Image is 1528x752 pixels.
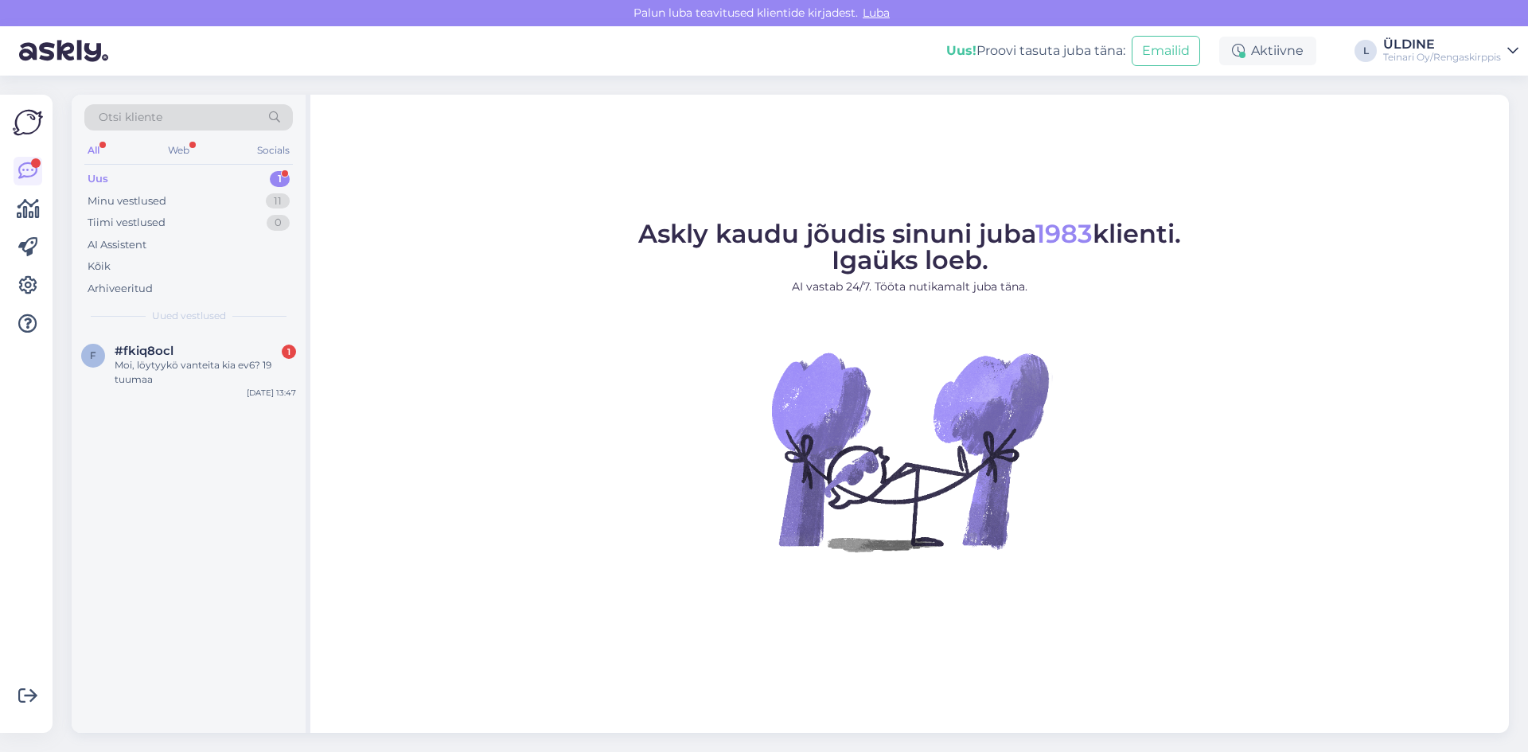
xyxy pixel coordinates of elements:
[766,308,1053,594] img: No Chat active
[282,345,296,359] div: 1
[1383,38,1518,64] a: ÜLDINETeinari Oy/Rengaskirppis
[1219,37,1316,65] div: Aktiivne
[266,193,290,209] div: 11
[88,281,153,297] div: Arhiveeritud
[254,140,293,161] div: Socials
[267,215,290,231] div: 0
[99,109,162,126] span: Otsi kliente
[88,193,166,209] div: Minu vestlused
[13,107,43,138] img: Askly Logo
[858,6,895,20] span: Luba
[115,358,296,387] div: Moi, löytyykö vanteita kia ev6? 19 tuumaa
[1132,36,1200,66] button: Emailid
[946,41,1125,60] div: Proovi tasuta juba täna:
[638,218,1181,275] span: Askly kaudu jõudis sinuni juba klienti. Igaüks loeb.
[1355,40,1377,62] div: L
[88,171,108,187] div: Uus
[88,237,146,253] div: AI Assistent
[88,259,111,275] div: Kõik
[1383,51,1501,64] div: Teinari Oy/Rengaskirppis
[1035,218,1093,249] span: 1983
[165,140,193,161] div: Web
[90,349,96,361] span: f
[1383,38,1501,51] div: ÜLDINE
[84,140,103,161] div: All
[152,309,226,323] span: Uued vestlused
[115,344,173,358] span: #fkiq8ocl
[638,279,1181,295] p: AI vastab 24/7. Tööta nutikamalt juba täna.
[270,171,290,187] div: 1
[247,387,296,399] div: [DATE] 13:47
[946,43,976,58] b: Uus!
[88,215,166,231] div: Tiimi vestlused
